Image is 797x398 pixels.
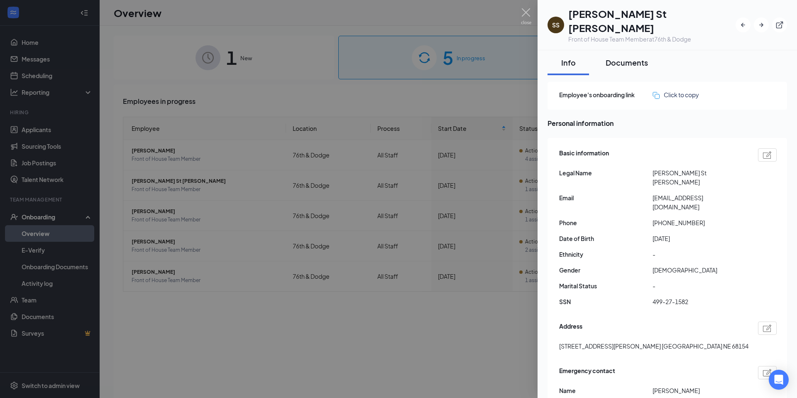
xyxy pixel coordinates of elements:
svg: ArrowLeftNew [739,21,747,29]
svg: ExternalLink [775,21,784,29]
span: Legal Name [559,168,653,177]
span: Ethnicity [559,250,653,259]
span: [EMAIL_ADDRESS][DOMAIN_NAME] [653,193,746,211]
span: Emergency contact [559,366,615,379]
span: Email [559,193,653,202]
span: Employee's onboarding link [559,90,653,99]
img: click-to-copy.71757273a98fde459dfc.svg [653,92,660,99]
div: SS [552,21,560,29]
span: 499-27-1582 [653,297,746,306]
span: Personal information [548,118,787,128]
span: Gender [559,265,653,275]
button: ExternalLink [772,17,787,32]
div: Info [556,57,581,68]
span: Marital Status [559,281,653,290]
button: ArrowLeftNew [736,17,751,32]
svg: ArrowRight [757,21,765,29]
span: Name [559,386,653,395]
span: - [653,281,746,290]
span: [DATE] [653,234,746,243]
span: Address [559,322,582,335]
span: [DEMOGRAPHIC_DATA] [653,265,746,275]
div: Front of House Team Member at 76th & Dodge [568,35,736,43]
span: [PHONE_NUMBER] [653,218,746,227]
span: Date of Birth [559,234,653,243]
span: SSN [559,297,653,306]
h1: [PERSON_NAME] St [PERSON_NAME] [568,7,736,35]
span: [PERSON_NAME] St [PERSON_NAME] [653,168,746,187]
span: [PERSON_NAME] [653,386,746,395]
div: Open Intercom Messenger [769,370,789,390]
div: Documents [606,57,648,68]
span: - [653,250,746,259]
span: Phone [559,218,653,227]
span: [STREET_ADDRESS][PERSON_NAME] [GEOGRAPHIC_DATA] NE 68154 [559,341,748,351]
button: Click to copy [653,90,699,99]
button: ArrowRight [754,17,769,32]
span: Basic information [559,148,609,162]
